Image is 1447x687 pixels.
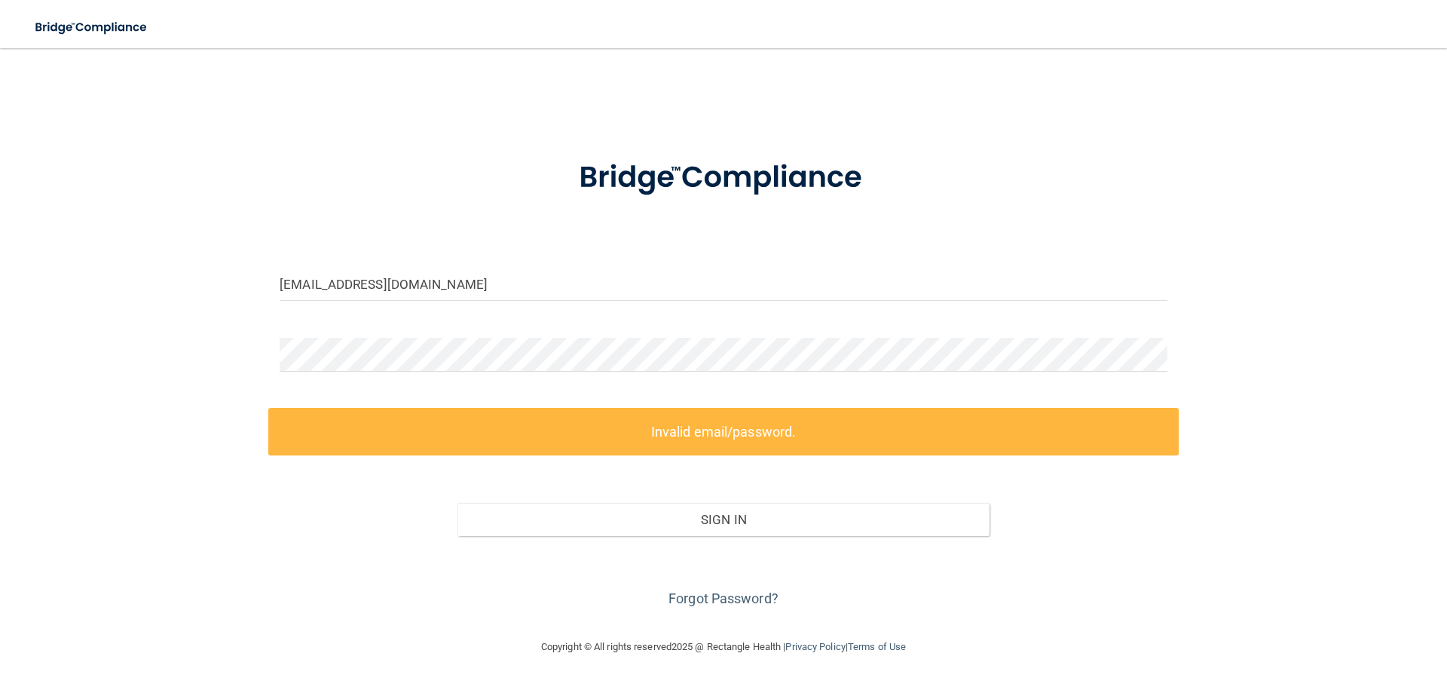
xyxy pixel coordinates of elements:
[668,590,779,606] a: Forgot Password?
[457,503,990,536] button: Sign In
[448,623,999,671] div: Copyright © All rights reserved 2025 @ Rectangle Health | |
[280,267,1167,301] input: Email
[548,139,899,217] img: bridge_compliance_login_screen.278c3ca4.svg
[785,641,845,652] a: Privacy Policy
[268,408,1179,455] label: Invalid email/password.
[23,12,161,43] img: bridge_compliance_login_screen.278c3ca4.svg
[848,641,906,652] a: Terms of Use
